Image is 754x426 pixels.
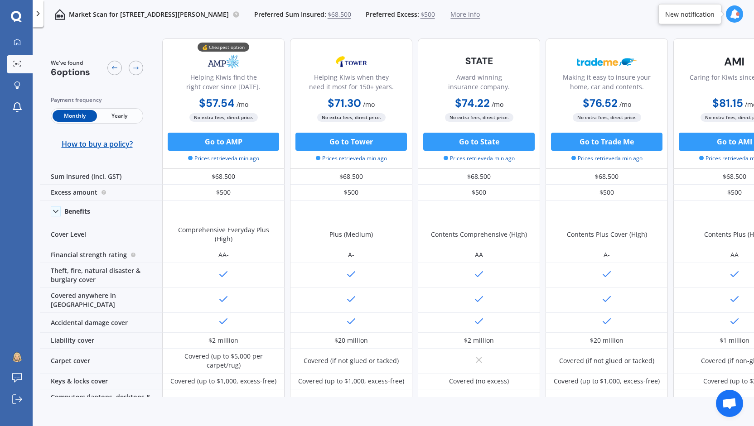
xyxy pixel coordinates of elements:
span: / mo [492,100,503,109]
button: Go to Trade Me [551,133,662,151]
div: New notification [665,10,715,19]
span: No extra fees, direct price. [189,113,258,122]
div: $500 [546,185,668,201]
div: $20 million [590,336,623,345]
div: $500 [162,185,285,201]
div: Award winning insurance company. [425,72,532,95]
b: $74.22 [455,96,490,110]
div: Cover Level [40,222,162,247]
div: Helping Kiwis find the right cover since [DATE]. [170,72,277,95]
div: A- [348,250,354,259]
span: / mo [619,100,631,109]
div: $20 million [334,336,368,345]
div: $500 [290,185,412,201]
div: Covered (up to $1,000, excess-free) [554,377,660,386]
div: Sum insured (incl. GST) [40,169,162,185]
div: Financial strength rating [40,247,162,263]
span: Prices retrieved a min ago [188,154,259,163]
span: / mo [363,100,375,109]
span: Yearly [97,110,141,122]
span: More info [450,10,480,19]
b: $57.54 [199,96,235,110]
span: $500 [420,10,435,19]
div: Liability cover [40,333,162,349]
div: $2 million [464,336,494,345]
img: Tower.webp [321,50,381,73]
b: $71.30 [328,96,361,110]
div: Contents Plus Cover (High) [567,230,647,239]
span: 6 options [51,66,90,78]
div: Helping Kiwis when they need it most for 150+ years. [298,72,405,95]
div: Covered (if not glued or tacked) [559,356,654,365]
div: Theft, fire, natural disaster & burglary cover [40,263,162,288]
div: Comprehensive Everyday Plus (High) [169,225,278,244]
span: No extra fees, direct price. [445,113,513,122]
div: Payment frequency [51,96,143,105]
div: 💰 Cheapest option [198,43,249,52]
div: Benefits [64,207,90,215]
div: AA- [218,250,229,259]
div: AA [475,250,483,259]
img: State-text-1.webp [449,50,509,72]
div: $1 million [720,336,749,345]
div: $68,500 [290,169,412,185]
b: $81.15 [712,96,743,110]
div: Keys & locks cover [40,373,162,389]
button: Go to AMP [168,133,279,151]
span: Prices retrieved a min ago [316,154,387,163]
div: Open chat [716,390,743,417]
p: Market Scan for [STREET_ADDRESS][PERSON_NAME] [69,10,229,19]
div: Covered (up to $1,000, excess-free) [298,377,404,386]
div: $2 million [208,336,238,345]
img: AMP.webp [193,50,253,73]
div: Covered (if not glued or tacked) [304,356,399,365]
div: AA [730,250,739,259]
div: Plus (Medium) [329,230,373,239]
div: Contents Comprehensive (High) [431,230,527,239]
button: Go to Tower [295,133,407,151]
div: Covered anywhere in [GEOGRAPHIC_DATA] [40,288,162,313]
button: Go to State [423,133,535,151]
div: Carpet cover [40,349,162,373]
div: A- [604,250,610,259]
span: No extra fees, direct price. [317,113,386,122]
div: Covered (up to $5,000 per carpet/rug) [169,352,278,370]
span: Monthly [53,110,97,122]
div: Accidental damage cover [40,313,162,333]
span: Preferred Sum Insured: [254,10,326,19]
span: $68,500 [328,10,351,19]
span: Prices retrieved a min ago [444,154,515,163]
span: No extra fees, direct price. [573,113,641,122]
span: We've found [51,59,90,67]
div: Covered (up to $1,000, excess-free) [170,377,276,386]
div: $68,500 [418,169,540,185]
div: Making it easy to insure your home, car and contents. [553,72,660,95]
div: $68,500 [546,169,668,185]
img: ab6033ebd76e911a98e49bf6b6092945 [10,349,24,363]
div: Covered (no excess) [449,377,509,386]
div: $68,500 [162,169,285,185]
div: Computers (laptops, desktops & tablets) cover [40,389,162,414]
div: Excess amount [40,185,162,201]
span: How to buy a policy? [62,139,133,148]
b: $76.52 [583,96,618,110]
span: Preferred Excess: [366,10,419,19]
span: / mo [237,100,248,109]
img: Trademe.webp [577,50,637,73]
span: Prices retrieved a min ago [571,154,643,163]
img: home-and-contents.b802091223b8502ef2dd.svg [54,9,65,20]
div: $500 [418,185,540,201]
